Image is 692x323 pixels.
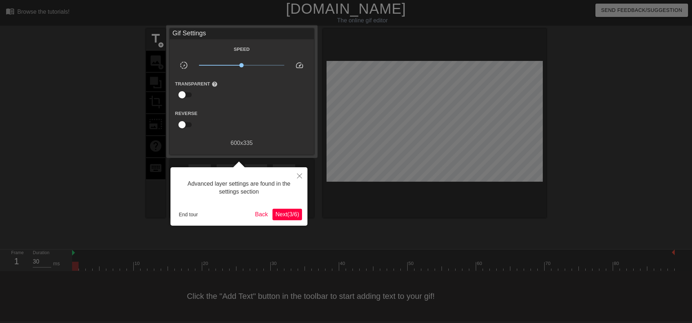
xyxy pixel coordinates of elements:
button: Next [272,209,302,220]
button: Back [252,209,271,220]
div: Advanced layer settings are found in the settings section [176,173,302,203]
button: End tour [176,209,201,220]
span: Next ( 3 / 6 ) [275,211,299,217]
button: Close [292,167,307,184]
